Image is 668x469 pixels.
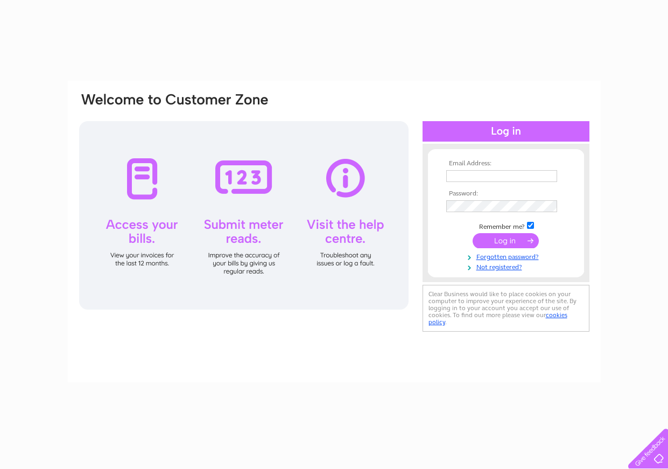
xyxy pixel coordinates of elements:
[444,190,568,198] th: Password:
[473,233,539,248] input: Submit
[428,311,567,326] a: cookies policy
[446,251,568,261] a: Forgotten password?
[423,285,589,332] div: Clear Business would like to place cookies on your computer to improve your experience of the sit...
[444,160,568,167] th: Email Address:
[446,261,568,271] a: Not registered?
[444,220,568,231] td: Remember me?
